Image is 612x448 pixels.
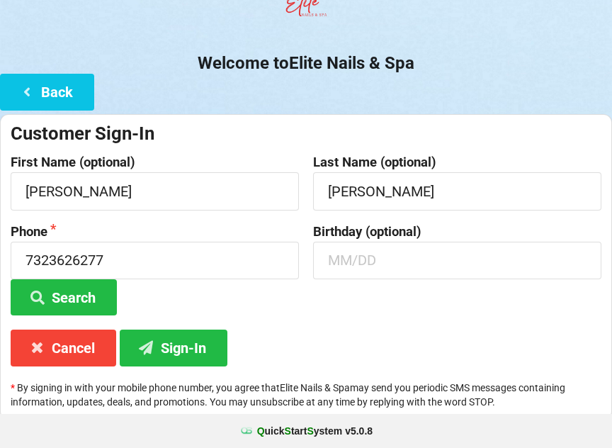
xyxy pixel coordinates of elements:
p: By signing in with your mobile phone number, you agree that Elite Nails & Spa may send you period... [11,381,601,409]
input: 1234567890 [11,242,299,279]
label: Phone [11,225,299,239]
span: S [307,425,313,437]
button: Search [11,279,117,315]
label: Last Name (optional) [313,155,601,169]
span: Q [257,425,265,437]
div: Customer Sign-In [11,122,601,145]
b: uick tart ystem v 5.0.8 [257,424,373,438]
button: Cancel [11,330,116,366]
input: First Name [11,172,299,210]
input: Last Name [313,172,601,210]
button: Sign-In [120,330,227,366]
input: MM/DD [313,242,601,279]
span: S [285,425,291,437]
img: favicon.ico [239,424,254,438]
label: Birthday (optional) [313,225,601,239]
label: First Name (optional) [11,155,299,169]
